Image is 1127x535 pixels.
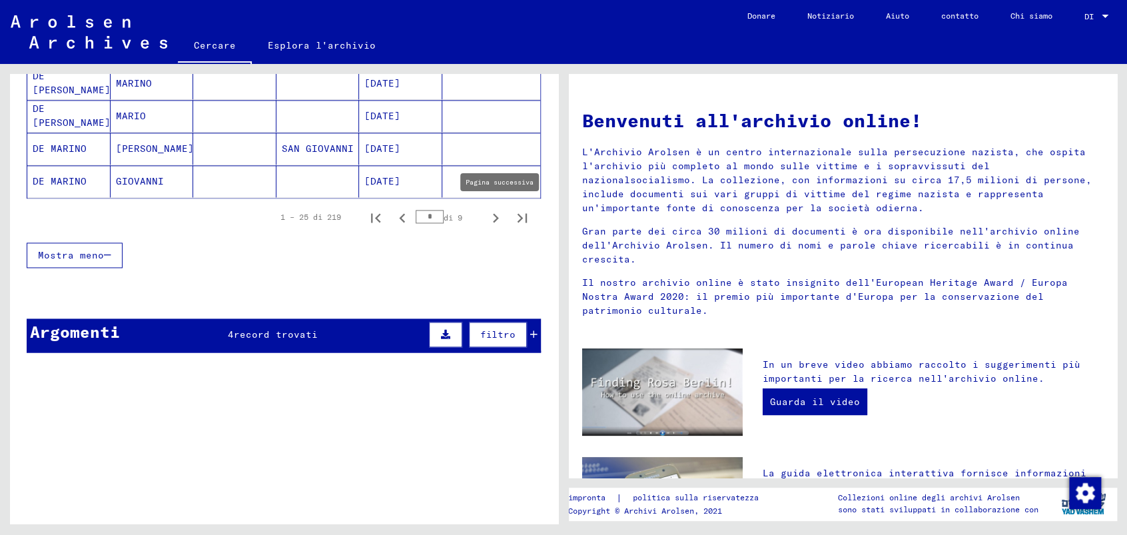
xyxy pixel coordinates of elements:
button: Ultima pagina [509,204,536,231]
font: [PERSON_NAME] [116,143,194,155]
font: [DATE] [364,110,400,122]
button: Prima pagina [362,204,389,231]
font: di 9 [444,212,462,222]
font: Notiziario [807,11,854,21]
font: DE [PERSON_NAME] [33,103,111,129]
font: DI [1084,11,1094,21]
img: yv_logo.png [1058,487,1108,520]
img: Arolsen_neg.svg [11,15,167,49]
font: Collezioni online degli archivi Arolsen [838,492,1020,502]
font: sono stati sviluppati in collaborazione con [838,504,1038,514]
font: MARIO [116,110,146,122]
font: record trovati [234,328,318,340]
font: Gran parte dei circa 30 milioni di documenti è ora disponibile nell'archivio online dell'Archivio... [582,225,1080,265]
img: video.jpg [582,348,743,436]
font: Cercare [194,39,236,51]
font: 4 [228,328,234,340]
font: Argomenti [30,322,120,342]
font: impronta [568,492,605,502]
font: Esplora l'archivio [268,39,376,51]
a: Esplora l'archivio [252,29,392,61]
a: Cercare [178,29,252,64]
font: 1 – 25 di 219 [280,212,341,222]
font: Chi siamo [1010,11,1052,21]
a: Guarda il video [763,388,867,415]
button: Pagina successiva [482,204,509,231]
font: La guida elettronica interattiva fornisce informazioni di base per aiutarti a comprendere i docum... [763,467,1098,535]
a: impronta [568,491,616,505]
font: contatto [941,11,978,21]
font: SAN GIOVANNI [282,143,354,155]
font: Il nostro archivio online è stato insignito dell'European Heritage Award / Europa Nostra Award 20... [582,276,1068,316]
font: DE MARINO [33,175,87,187]
font: MARINO [116,77,152,89]
font: DE MARINO [33,143,87,155]
font: In un breve video abbiamo raccolto i suggerimenti più importanti per la ricerca nell'archivio onl... [763,358,1080,384]
font: Donare [747,11,775,21]
font: GIOVANNI [116,175,164,187]
button: filtro [469,322,527,347]
font: Benvenuti all'archivio online! [582,109,922,132]
button: Mostra meno [27,243,123,268]
font: Mostra meno [38,249,104,261]
a: politica sulla riservatezza [622,491,775,505]
button: Pagina precedente [389,204,416,231]
font: [DATE] [364,175,400,187]
font: politica sulla riservatezza [633,492,759,502]
font: filtro [480,328,516,340]
font: [DATE] [364,143,400,155]
font: L'Archivio Arolsen è un centro internazionale sulla persecuzione nazista, che ospita l'archivio p... [582,146,1092,214]
font: [DATE] [364,77,400,89]
img: Modifica consenso [1069,477,1101,509]
font: | [616,492,622,504]
font: Copyright © Archivi Arolsen, 2021 [568,506,722,516]
font: Guarda il video [770,396,860,408]
font: Aiuto [886,11,909,21]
